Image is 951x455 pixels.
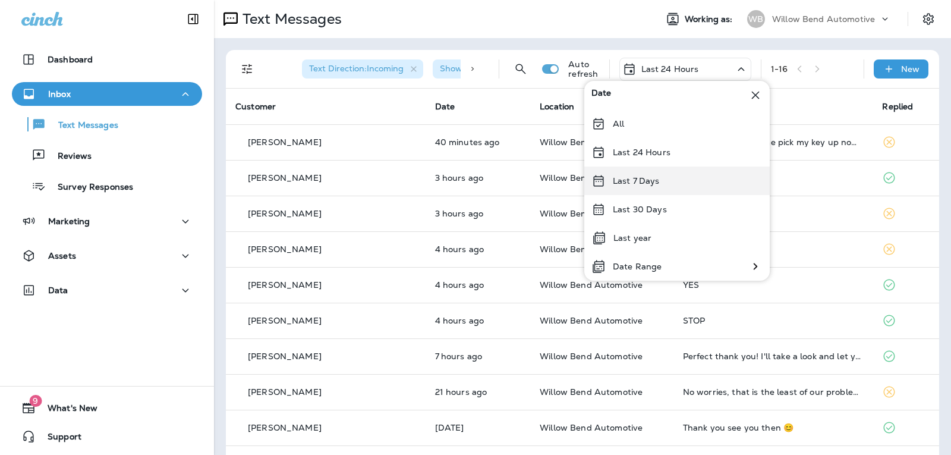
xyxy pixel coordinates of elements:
[540,387,643,397] span: Willow Bend Automotive
[683,387,864,397] div: No worries, that is the least of our problems right now.. lol
[540,315,643,326] span: Willow Bend Automotive
[613,148,670,157] p: Last 24 Hours
[540,422,643,433] span: Willow Bend Automotive
[613,233,651,243] p: Last year
[248,280,322,290] p: [PERSON_NAME]
[683,244,864,254] div: Stop
[248,244,322,254] p: [PERSON_NAME]
[12,396,202,420] button: 9What's New
[46,182,133,193] p: Survey Responses
[248,316,322,325] p: [PERSON_NAME]
[683,173,864,183] div: Thank you!
[683,423,864,432] div: Thank you see you then 😊
[235,101,276,112] span: Customer
[29,395,42,407] span: 9
[613,176,660,186] p: Last 7 Days
[540,172,643,183] span: Willow Bend Automotive
[683,316,864,325] div: STOP
[613,119,624,128] p: All
[46,120,118,131] p: Text Messages
[46,151,92,162] p: Reviews
[683,280,864,290] div: YES
[435,209,521,218] p: Aug 19, 2025 11:44 AM
[12,244,202,268] button: Assets
[685,14,735,24] span: Working as:
[12,209,202,233] button: Marketing
[48,55,93,64] p: Dashboard
[613,262,662,271] p: Date Range
[435,173,521,183] p: Aug 19, 2025 12:26 PM
[235,57,259,81] button: Filters
[435,387,521,397] p: Aug 18, 2025 05:45 PM
[540,137,643,148] span: Willow Bend Automotive
[48,89,71,99] p: Inbox
[540,351,643,362] span: Willow Bend Automotive
[248,423,322,432] p: [PERSON_NAME]
[12,112,202,137] button: Text Messages
[747,10,765,28] div: WB
[540,208,643,219] span: Willow Bend Automotive
[568,59,599,79] p: Auto refresh
[540,280,643,290] span: Willow Bend Automotive
[12,425,202,448] button: Support
[683,209,864,218] div: Stop
[440,63,583,74] span: Show Start/Stop/Unsubscribe : true
[48,251,76,261] p: Assets
[12,278,202,302] button: Data
[435,352,521,361] p: Aug 19, 2025 08:18 AM
[683,352,864,361] div: Perfect thank you! I'll take a look and let you know!
[238,10,342,28] p: Text Messages
[248,352,322,361] p: [PERSON_NAME]
[435,137,521,147] p: Aug 19, 2025 02:47 PM
[509,57,533,81] button: Search Messages
[248,387,322,397] p: [PERSON_NAME]
[683,137,864,147] div: Thank you. Can I come pick my key up now and leave my car until my boyfriend gets off work at 7?
[36,432,81,446] span: Support
[48,216,90,226] p: Marketing
[882,101,913,112] span: Replied
[771,64,788,74] div: 1 - 16
[772,14,875,24] p: Willow Bend Automotive
[613,205,667,214] p: Last 30 Days
[309,63,404,74] span: Text Direction : Incoming
[12,48,202,71] button: Dashboard
[435,101,455,112] span: Date
[12,82,202,106] button: Inbox
[591,88,612,102] span: Date
[435,316,521,325] p: Aug 19, 2025 11:17 AM
[302,59,423,79] div: Text Direction:Incoming
[248,209,322,218] p: [PERSON_NAME]
[540,244,643,255] span: Willow Bend Automotive
[918,8,939,30] button: Settings
[433,59,603,79] div: Show Start/Stop/Unsubscribe:true
[12,143,202,168] button: Reviews
[435,423,521,432] p: Aug 18, 2025 02:43 PM
[641,64,699,74] p: Last 24 Hours
[248,137,322,147] p: [PERSON_NAME]
[36,403,97,418] span: What's New
[177,7,210,31] button: Collapse Sidebar
[12,174,202,199] button: Survey Responses
[901,64,919,74] p: New
[248,173,322,183] p: [PERSON_NAME]
[48,285,68,295] p: Data
[435,280,521,290] p: Aug 19, 2025 11:23 AM
[540,101,574,112] span: Location
[435,244,521,254] p: Aug 19, 2025 11:26 AM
